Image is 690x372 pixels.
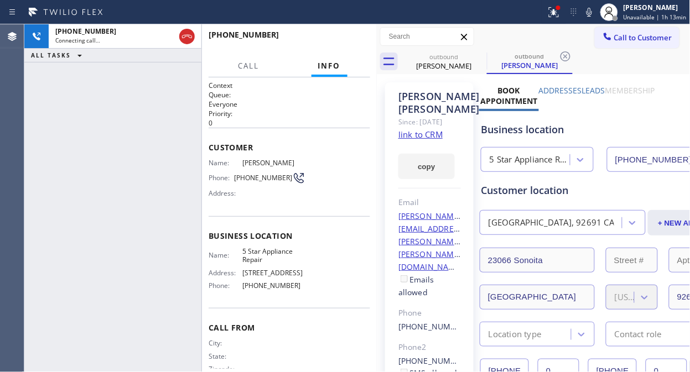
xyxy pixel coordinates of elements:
p: Everyone [209,99,370,109]
div: [PERSON_NAME] [PERSON_NAME] [398,90,461,116]
span: Call From [209,322,370,333]
div: Email [398,196,461,209]
span: 5 Star Appliance Repair [242,247,305,264]
span: Phone: [209,281,242,290]
span: Info [318,61,341,71]
span: Call [238,61,259,71]
span: [STREET_ADDRESS] [242,269,305,277]
button: copy [398,154,455,179]
div: [PERSON_NAME] [488,60,572,70]
input: City [480,285,595,310]
span: ALL TASKS [31,51,71,59]
div: Phone [398,307,461,319]
a: [PERSON_NAME][EMAIL_ADDRESS][PERSON_NAME][PERSON_NAME][DOMAIN_NAME] [398,211,466,272]
a: [PHONE_NUMBER] [398,321,469,332]
div: Contact role [615,328,662,340]
span: [PHONE_NUMBER] [55,27,116,36]
label: Addresses [539,85,582,96]
h1: Context [209,81,370,90]
label: Leads [582,85,605,96]
span: Address: [209,189,242,197]
span: Call to Customer [614,33,672,43]
div: [PERSON_NAME] [402,61,486,71]
div: Terri Raasch [488,49,572,73]
span: Phone: [209,174,234,182]
h2: Queue: [209,90,370,99]
button: Hang up [179,29,195,44]
span: Business location [209,230,370,241]
input: Street # [606,248,658,273]
button: Info [312,55,347,77]
div: Terri Raasch [402,49,486,74]
div: 5 Star Appliance Repair [490,154,571,166]
span: State: [209,352,242,360]
div: outbound [488,52,572,60]
a: link to CRM [398,129,443,140]
div: outbound [402,53,486,61]
label: Emails allowed [398,274,434,297]
span: [PERSON_NAME] [242,159,305,167]
div: Since: [DATE] [398,116,461,128]
button: ALL TASKS [24,49,93,62]
p: 0 [209,118,370,128]
span: Unavailable | 1h 13min [624,13,687,21]
h2: Priority: [209,109,370,118]
span: Name: [209,159,242,167]
div: [GEOGRAPHIC_DATA], 92691 CA [489,217,614,229]
div: Phone2 [398,341,461,354]
a: [PHONE_NUMBER] [398,355,469,366]
span: Customer [209,142,370,153]
span: [PHONE_NUMBER] [209,29,279,40]
span: Name: [209,251,242,259]
button: Call to Customer [595,27,679,48]
label: Membership [605,85,655,96]
label: Book Appointment [480,85,537,106]
div: Location type [489,328,542,340]
span: Address: [209,269,242,277]
span: [PHONE_NUMBER] [234,174,292,182]
span: Connecting call… [55,36,100,44]
input: Emails allowed [401,275,408,282]
input: Address [480,248,595,273]
span: [PHONE_NUMBER] [242,281,305,290]
input: Search [381,28,474,45]
button: Mute [582,4,597,20]
span: City: [209,339,242,347]
div: [PERSON_NAME] [624,3,687,12]
button: Call [231,55,266,77]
